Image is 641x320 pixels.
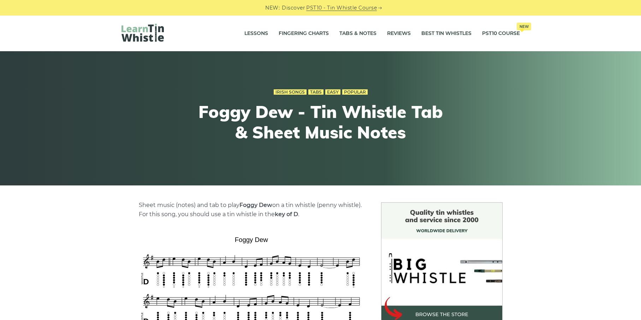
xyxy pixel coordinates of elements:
a: Tabs [308,89,324,95]
h1: Foggy Dew - Tin Whistle Tab & Sheet Music Notes [191,102,451,142]
p: Sheet music (notes) and tab to play on a tin whistle (penny whistle). For this song, you should u... [139,201,364,219]
img: LearnTinWhistle.com [121,24,164,42]
a: Irish Songs [274,89,307,95]
a: Tabs & Notes [339,25,376,42]
strong: Foggy Dew [239,202,272,208]
a: Popular [342,89,368,95]
a: Lessons [244,25,268,42]
a: Fingering Charts [279,25,329,42]
span: New [517,23,531,30]
a: Easy [325,89,340,95]
a: PST10 CourseNew [482,25,520,42]
a: Best Tin Whistles [421,25,471,42]
a: Reviews [387,25,411,42]
strong: key of D [275,211,298,218]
